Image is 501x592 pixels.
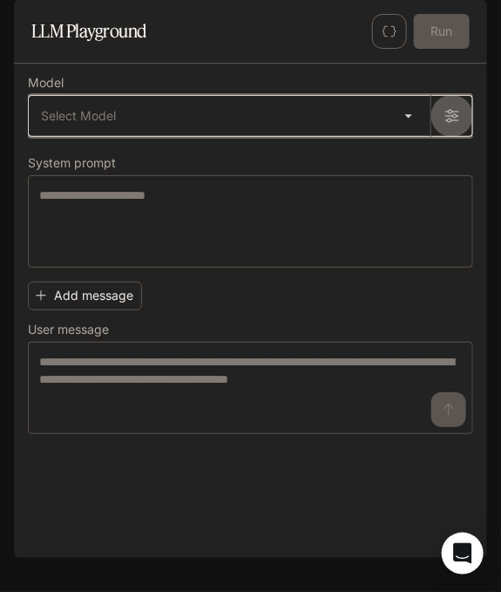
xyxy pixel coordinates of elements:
h1: LLM Playground [31,14,146,49]
button: Add message [28,282,142,310]
div: Select Model [29,96,430,136]
div: Open Intercom Messenger [442,533,484,575]
p: Model [28,77,64,89]
p: System prompt [28,157,116,169]
p: User message [28,323,109,336]
span: Select Model [41,107,116,125]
